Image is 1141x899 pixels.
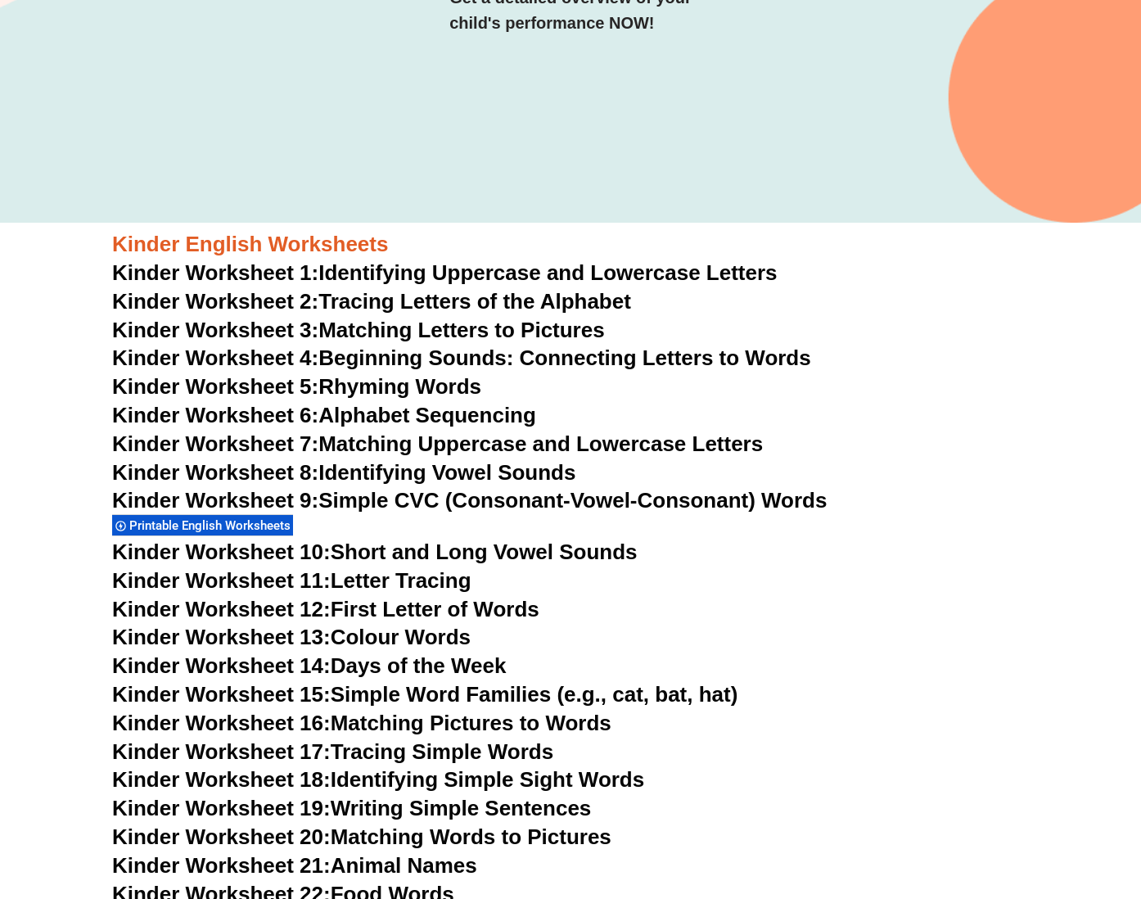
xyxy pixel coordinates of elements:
span: Kinder Worksheet 2: [112,289,318,314]
span: Printable English Worksheets [129,518,295,533]
span: Kinder Worksheet 3: [112,318,318,342]
span: Kinder Worksheet 12: [112,597,331,621]
span: Kinder Worksheet 19: [112,796,331,820]
a: Kinder Worksheet 17:Tracing Simple Words [112,739,553,764]
a: Kinder Worksheet 15:Simple Word Families (e.g., cat, bat, hat) [112,682,737,707]
a: Kinder Worksheet 4:Beginning Sounds: Connecting Letters to Words [112,346,811,370]
span: Kinder Worksheet 13: [112,625,331,649]
a: Kinder Worksheet 18:Identifying Simple Sight Words [112,767,644,792]
a: Kinder Worksheet 6:Alphabet Sequencing [112,403,536,427]
a: Kinder Worksheet 5:Rhyming Words [112,374,481,399]
a: Kinder Worksheet 21:Animal Names [112,853,477,878]
span: Kinder Worksheet 5: [112,374,318,399]
a: Kinder Worksheet 3:Matching Letters to Pictures [112,318,605,342]
a: Kinder Worksheet 8:Identifying Vowel Sounds [112,460,575,485]
a: Kinder Worksheet 20:Matching Words to Pictures [112,824,611,849]
span: Kinder Worksheet 21: [112,853,331,878]
span: Kinder Worksheet 15: [112,682,331,707]
span: Kinder Worksheet 11: [112,568,331,593]
span: Kinder Worksheet 6: [112,403,318,427]
span: Kinder Worksheet 7: [112,431,318,456]
span: Kinder Worksheet 10: [112,540,331,564]
span: Kinder Worksheet 1: [112,260,318,285]
a: Kinder Worksheet 1:Identifying Uppercase and Lowercase Letters [112,260,778,285]
span: Kinder Worksheet 18: [112,767,331,792]
span: Kinder Worksheet 16: [112,711,331,735]
a: Kinder Worksheet 7:Matching Uppercase and Lowercase Letters [112,431,763,456]
span: Kinder Worksheet 9: [112,488,318,513]
div: Printable English Worksheets [112,514,293,536]
a: Kinder Worksheet 16:Matching Pictures to Words [112,711,611,735]
a: Kinder Worksheet 19:Writing Simple Sentences [112,796,591,820]
a: Kinder Worksheet 12:First Letter of Words [112,597,539,621]
span: Kinder Worksheet 20: [112,824,331,849]
span: Kinder Worksheet 4: [112,346,318,370]
h3: Kinder English Worksheets [112,231,1029,259]
a: Kinder Worksheet 13:Colour Words [112,625,471,649]
a: Kinder Worksheet 2:Tracing Letters of the Alphabet [112,289,631,314]
span: Kinder Worksheet 17: [112,739,331,764]
a: Kinder Worksheet 10:Short and Long Vowel Sounds [112,540,638,564]
span: Kinder Worksheet 14: [112,653,331,678]
a: Kinder Worksheet 9:Simple CVC (Consonant-Vowel-Consonant) Words [112,488,827,513]
a: Kinder Worksheet 14:Days of the Week [112,653,506,678]
a: Kinder Worksheet 11:Letter Tracing [112,568,471,593]
span: Kinder Worksheet 8: [112,460,318,485]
